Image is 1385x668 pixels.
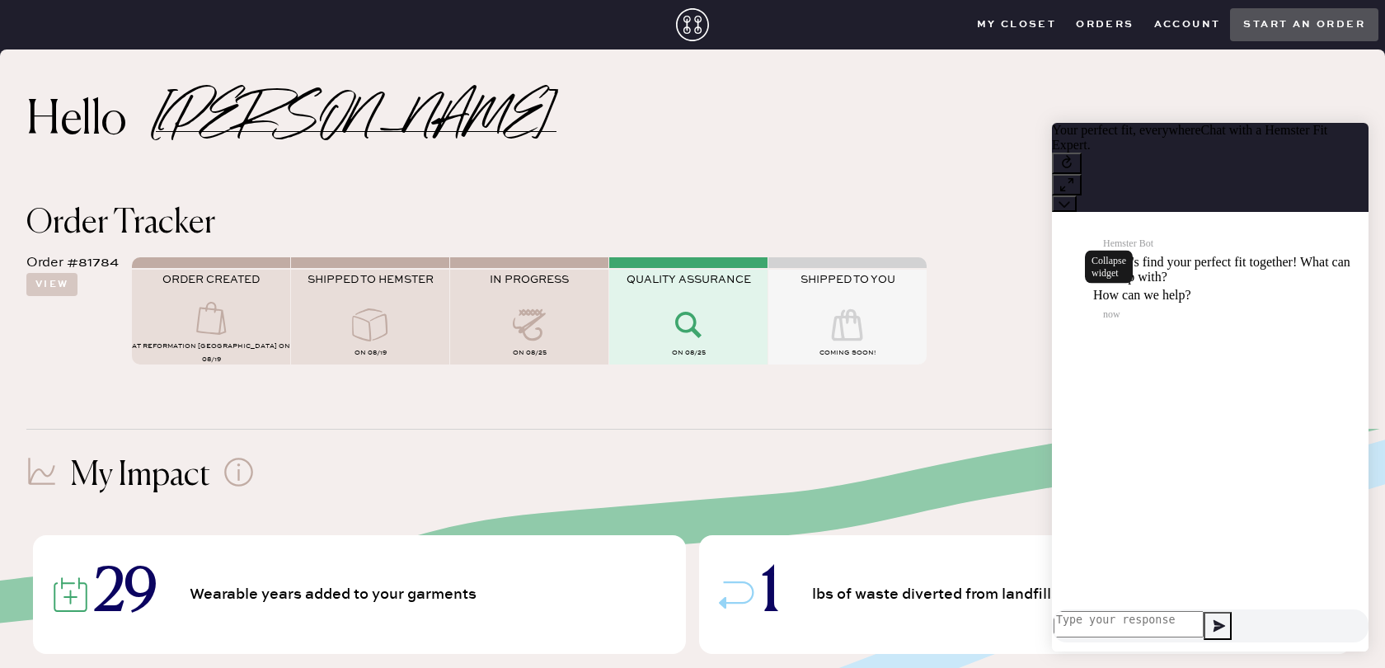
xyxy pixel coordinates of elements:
[761,566,780,623] span: 1
[800,273,895,286] span: SHIPPED TO YOU
[672,349,706,357] span: on 08/25
[627,273,751,286] span: QUALITY ASSURANCE
[513,349,547,357] span: on 08/25
[490,273,569,286] span: IN PROGRESS
[967,12,1067,37] button: My Closet
[190,587,483,602] span: Wearable years added to your garments
[26,273,77,296] button: View
[95,566,157,623] span: 29
[26,253,119,273] div: Order #81784
[308,273,434,286] span: SHIPPED TO HEMSTER
[1230,8,1378,41] button: Start an order
[812,587,1066,602] span: lbs of waste diverted from landfills
[1066,12,1143,37] button: Orders
[26,207,215,240] span: Order Tracker
[132,342,290,364] span: AT Reformation [GEOGRAPHIC_DATA] on 08/19
[70,456,210,496] h1: My Impact
[26,101,156,141] h2: Hello
[156,111,556,132] h2: [PERSON_NAME]
[162,273,260,286] span: ORDER CREATED
[1035,106,1385,668] iframe: Front Chat
[819,349,876,357] span: COMING SOON!
[354,349,387,357] span: on 08/19
[1144,12,1231,37] button: Account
